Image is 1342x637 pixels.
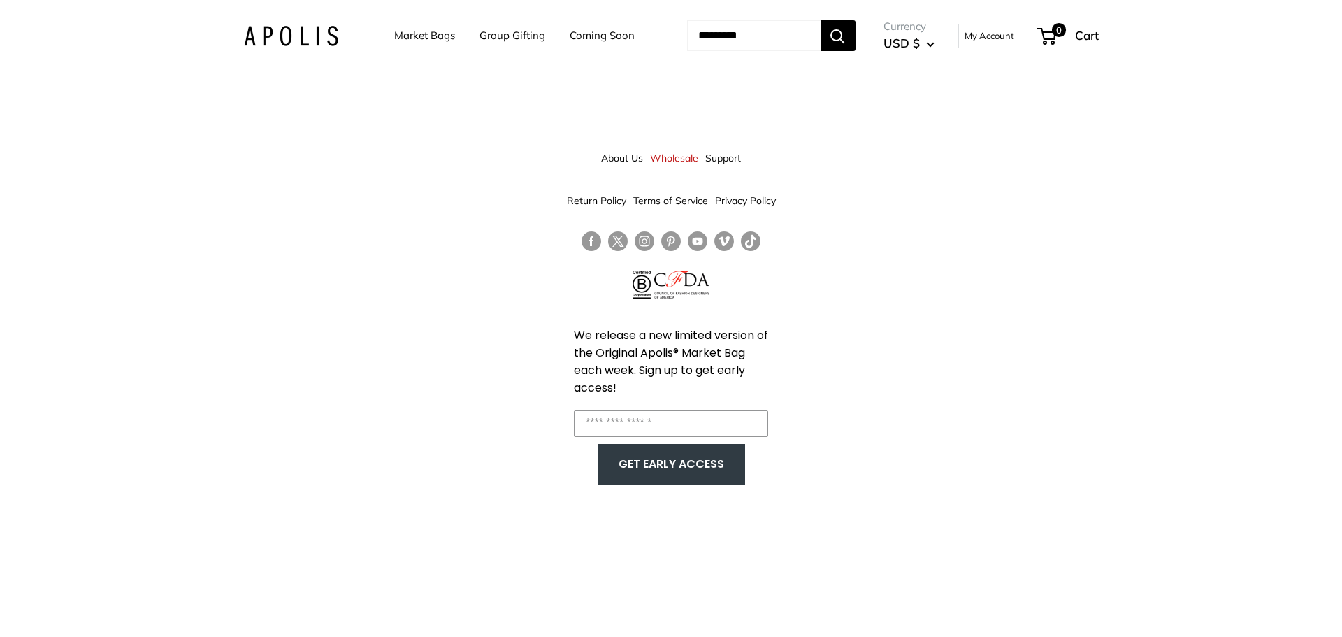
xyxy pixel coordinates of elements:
img: Apolis [244,26,338,46]
a: Market Bags [394,26,455,45]
a: Support [705,145,741,171]
a: Follow us on Instagram [635,231,654,252]
a: My Account [965,27,1014,44]
button: Search [821,20,856,51]
a: Privacy Policy [715,188,776,213]
span: We release a new limited version of the Original Apolis® Market Bag each week. Sign up to get ear... [574,327,768,396]
a: Terms of Service [633,188,708,213]
button: GET EARLY ACCESS [612,451,731,478]
span: 0 [1051,23,1065,37]
input: Enter your email [574,410,768,437]
img: Certified B Corporation [633,271,651,299]
a: Follow us on Twitter [608,231,628,257]
span: Currency [883,17,935,36]
a: Wholesale [650,145,698,171]
a: Return Policy [567,188,626,213]
button: USD $ [883,32,935,55]
a: About Us [601,145,643,171]
a: Follow us on Pinterest [661,231,681,252]
img: Council of Fashion Designers of America Member [654,271,709,299]
span: Cart [1075,28,1099,43]
a: Follow us on Tumblr [741,231,760,252]
a: Follow us on Vimeo [714,231,734,252]
a: Coming Soon [570,26,635,45]
a: Follow us on Facebook [582,231,601,252]
a: Follow us on YouTube [688,231,707,252]
span: USD $ [883,36,920,50]
a: Group Gifting [479,26,545,45]
a: 0 Cart [1039,24,1099,47]
input: Search... [687,20,821,51]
